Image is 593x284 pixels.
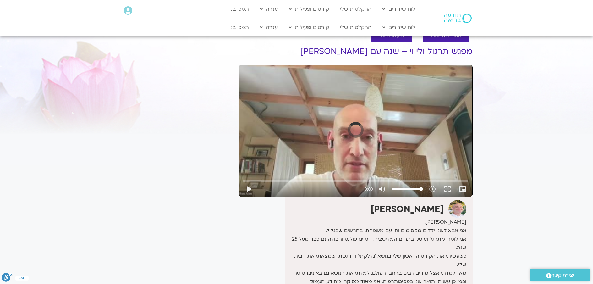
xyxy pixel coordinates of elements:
[371,203,444,215] strong: [PERSON_NAME]
[379,3,418,15] a: לוח שידורים
[431,34,462,38] span: לספריית ה-VOD
[286,3,332,15] a: קורסים ופעילות
[337,21,375,33] a: ההקלטות שלי
[287,226,466,235] div: אני אבא לשני ילדים מקסימים וחי עם משפחתי בחרשים שבגליל.
[552,271,574,280] span: יצירת קשר
[239,47,473,56] h1: מפגש תרגול וליווי – שנה עם [PERSON_NAME]
[379,21,418,33] a: לוח שידורים
[226,21,252,33] a: תמכו בנו
[287,235,466,252] div: אני לומד, מתרגל ועוסק בתחום המדיטציה, המיינדפולנס והבודהיזם כבר מעל 25 שנה.
[448,200,466,218] img: רון אלון
[226,3,252,15] a: תמכו בנו
[287,252,466,269] div: כשעשיתי את הקורס הראשון שלי בנושא 'נדלקתי' והרגשתי שמצאתי את הבית שלי.
[287,218,466,226] div: [PERSON_NAME],
[444,14,472,23] img: תודעה בריאה
[530,269,590,281] a: יצירת קשר
[379,34,404,38] span: להקלטות שלי
[337,3,375,15] a: ההקלטות שלי
[257,3,281,15] a: עזרה
[257,21,281,33] a: עזרה
[286,21,332,33] a: קורסים ופעילות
